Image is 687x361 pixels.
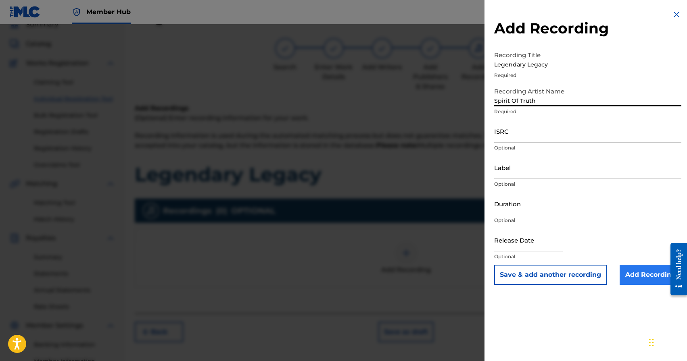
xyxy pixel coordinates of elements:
[86,7,131,17] span: Member Hub
[494,19,681,37] h2: Add Recording
[494,72,681,79] p: Required
[72,7,81,17] img: Top Rightsholder
[647,322,687,361] iframe: Chat Widget
[494,108,681,115] p: Required
[494,253,681,260] p: Optional
[494,265,607,285] button: Save & add another recording
[494,144,681,151] p: Optional
[620,265,681,285] input: Add Recording
[494,217,681,224] p: Optional
[494,180,681,188] p: Optional
[649,330,654,355] div: Drag
[664,237,687,301] iframe: Resource Center
[10,6,41,18] img: MLC Logo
